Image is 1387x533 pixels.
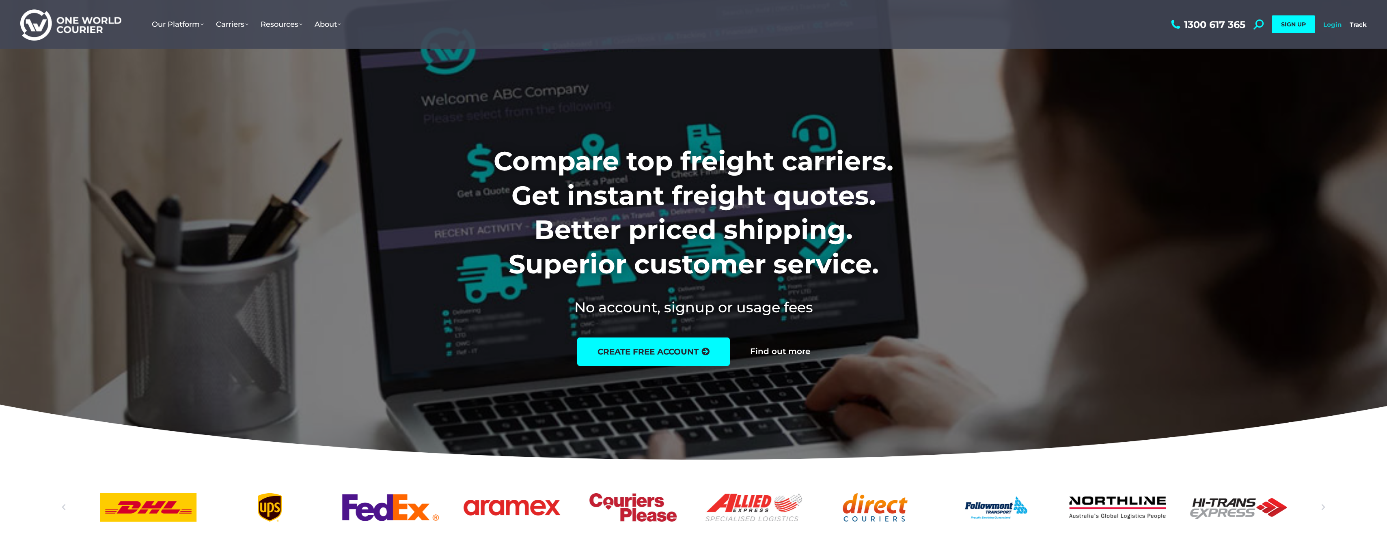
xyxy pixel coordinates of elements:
a: Allied Express logo [706,493,802,522]
span: Our Platform [152,20,204,29]
a: About [308,12,347,37]
a: Aramex_logo [464,493,560,522]
div: 11 / 25 [1069,493,1166,522]
a: Couriers Please logo [585,493,681,522]
a: Track [1350,21,1367,28]
div: 10 / 25 [948,493,1044,522]
a: Direct Couriers logo [827,493,923,522]
h2: No account, signup or usage fees [440,297,947,317]
span: Carriers [216,20,248,29]
a: SIGN UP [1272,15,1315,33]
a: Our Platform [146,12,210,37]
div: 6 / 25 [464,493,560,522]
div: 9 / 25 [827,493,923,522]
div: 7 / 25 [585,493,681,522]
a: Login [1323,21,1342,28]
a: DHl logo [100,493,197,522]
span: About [315,20,341,29]
span: SIGN UP [1281,21,1306,28]
a: Hi-Trans_logo [1190,493,1287,522]
div: 12 / 25 [1190,493,1287,522]
a: Northline logo [1069,493,1166,522]
div: Slides [100,493,1287,522]
img: One World Courier [20,8,121,41]
a: Resources [255,12,308,37]
div: 5 / 25 [342,493,439,522]
h1: Compare top freight carriers. Get instant freight quotes. Better priced shipping. Superior custom... [440,144,947,281]
a: Find out more [750,347,810,356]
a: Carriers [210,12,255,37]
a: Followmont transoirt web logo [948,493,1044,522]
a: 1300 617 365 [1169,19,1245,30]
div: 4 / 25 [221,493,318,522]
a: UPS logo [221,493,318,522]
div: 8 / 25 [706,493,802,522]
div: 3 / 25 [100,493,197,522]
a: create free account [577,337,730,366]
a: FedEx logo [342,493,439,522]
span: Resources [261,20,302,29]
